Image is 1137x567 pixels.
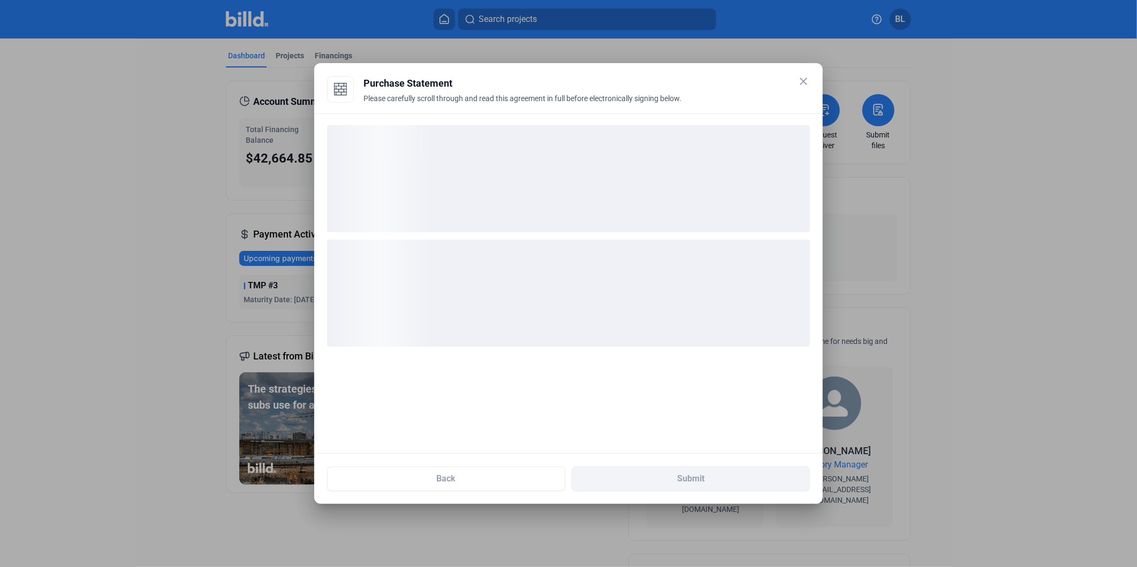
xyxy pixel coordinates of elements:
[797,75,810,88] mat-icon: close
[327,125,810,232] div: loading
[363,93,810,117] div: Please carefully scroll through and read this agreement in full before electronically signing below.
[572,466,810,491] button: Submit
[327,240,810,347] div: loading
[363,76,810,91] div: Purchase Statement
[327,466,565,491] button: Back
